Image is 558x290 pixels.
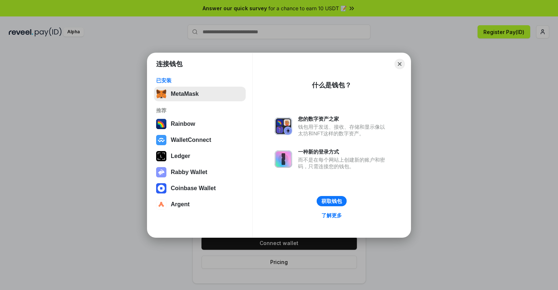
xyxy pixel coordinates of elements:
img: svg+xml,%3Csvg%20xmlns%3D%22http%3A%2F%2Fwww.w3.org%2F2000%2Fsvg%22%20width%3D%2228%22%20height%3... [156,151,166,161]
img: svg+xml,%3Csvg%20xmlns%3D%22http%3A%2F%2Fwww.w3.org%2F2000%2Fsvg%22%20fill%3D%22none%22%20viewBox... [275,150,292,168]
button: WalletConnect [154,133,246,147]
div: 已安装 [156,77,244,84]
img: svg+xml,%3Csvg%20fill%3D%22none%22%20height%3D%2233%22%20viewBox%3D%220%200%2035%2033%22%20width%... [156,89,166,99]
div: Ledger [171,153,190,159]
div: 推荐 [156,107,244,114]
img: svg+xml,%3Csvg%20width%3D%2228%22%20height%3D%2228%22%20viewBox%3D%220%200%2028%2028%22%20fill%3D... [156,183,166,193]
img: svg+xml,%3Csvg%20xmlns%3D%22http%3A%2F%2Fwww.w3.org%2F2000%2Fsvg%22%20fill%3D%22none%22%20viewBox... [156,167,166,177]
img: svg+xml,%3Csvg%20width%3D%22120%22%20height%3D%22120%22%20viewBox%3D%220%200%20120%20120%22%20fil... [156,119,166,129]
button: 获取钱包 [317,196,347,206]
h1: 连接钱包 [156,60,182,68]
div: WalletConnect [171,137,211,143]
img: svg+xml,%3Csvg%20width%3D%2228%22%20height%3D%2228%22%20viewBox%3D%220%200%2028%2028%22%20fill%3D... [156,199,166,210]
div: 钱包用于发送、接收、存储和显示像以太坊和NFT这样的数字资产。 [298,124,389,137]
a: 了解更多 [317,211,346,220]
button: Argent [154,197,246,212]
div: Coinbase Wallet [171,185,216,192]
div: 什么是钱包？ [312,81,351,90]
button: Close [395,59,405,69]
div: 而不是在每个网站上创建新的账户和密码，只需连接您的钱包。 [298,157,389,170]
img: svg+xml,%3Csvg%20xmlns%3D%22http%3A%2F%2Fwww.w3.org%2F2000%2Fsvg%22%20fill%3D%22none%22%20viewBox... [275,117,292,135]
div: Rainbow [171,121,195,127]
button: Rabby Wallet [154,165,246,180]
button: Coinbase Wallet [154,181,246,196]
button: MetaMask [154,87,246,101]
div: Argent [171,201,190,208]
button: Rainbow [154,117,246,131]
div: Rabby Wallet [171,169,207,176]
div: 了解更多 [321,212,342,219]
div: 一种新的登录方式 [298,148,389,155]
div: MetaMask [171,91,199,97]
button: Ledger [154,149,246,163]
img: svg+xml,%3Csvg%20width%3D%2228%22%20height%3D%2228%22%20viewBox%3D%220%200%2028%2028%22%20fill%3D... [156,135,166,145]
div: 获取钱包 [321,198,342,204]
div: 您的数字资产之家 [298,116,389,122]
